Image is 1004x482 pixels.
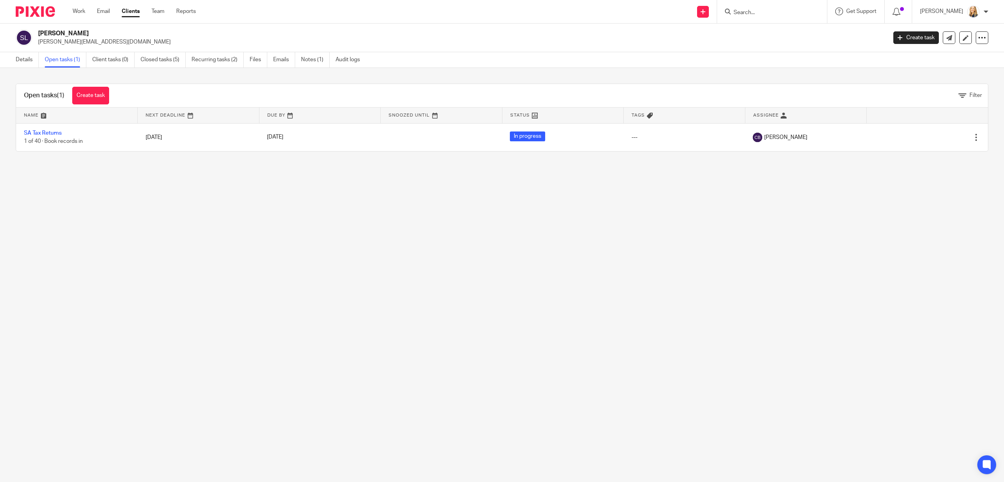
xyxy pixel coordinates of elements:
[72,87,109,104] a: Create task
[38,29,713,38] h2: [PERSON_NAME]
[73,7,85,15] a: Work
[38,38,882,46] p: [PERSON_NAME][EMAIL_ADDRESS][DOMAIN_NAME]
[273,52,295,68] a: Emails
[846,9,876,14] span: Get Support
[753,133,762,142] img: svg%3E
[389,113,430,117] span: Snoozed Until
[267,135,283,140] span: [DATE]
[336,52,366,68] a: Audit logs
[920,7,963,15] p: [PERSON_NAME]
[632,133,737,141] div: ---
[969,93,982,98] span: Filter
[92,52,135,68] a: Client tasks (0)
[24,139,83,144] span: 1 of 40 · Book records in
[967,5,980,18] img: Headshot%20White%20Background.jpg
[141,52,186,68] a: Closed tasks (5)
[122,7,140,15] a: Clients
[301,52,330,68] a: Notes (1)
[152,7,164,15] a: Team
[510,131,545,141] span: In progress
[176,7,196,15] a: Reports
[192,52,244,68] a: Recurring tasks (2)
[138,123,259,151] td: [DATE]
[16,52,39,68] a: Details
[510,113,530,117] span: Status
[97,7,110,15] a: Email
[16,29,32,46] img: svg%3E
[764,133,807,141] span: [PERSON_NAME]
[24,91,64,100] h1: Open tasks
[24,130,62,136] a: SA Tax Returns
[45,52,86,68] a: Open tasks (1)
[632,113,645,117] span: Tags
[250,52,267,68] a: Files
[733,9,803,16] input: Search
[893,31,939,44] a: Create task
[57,92,64,99] span: (1)
[16,6,55,17] img: Pixie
